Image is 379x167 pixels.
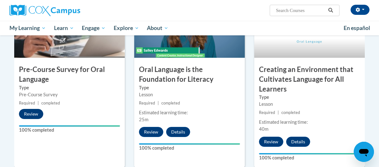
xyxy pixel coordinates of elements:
span: Explore [114,24,139,32]
a: My Learning [5,21,50,35]
img: Cox Campus [9,5,80,16]
span: En español [344,25,370,31]
span: Required [19,101,35,105]
a: Engage [78,21,110,35]
a: En español [340,21,374,35]
label: 100% completed [19,127,120,134]
span: Required [259,110,275,115]
div: Estimated learning time: [259,119,360,126]
label: Type [19,84,120,91]
label: 100% completed [139,145,240,152]
button: Account Settings [351,5,370,15]
div: Estimated learning time: [139,109,240,116]
button: Review [19,109,43,119]
input: Search Courses [275,7,326,14]
div: Your progress [259,153,360,154]
span: Required [139,101,155,105]
button: Details [286,137,310,147]
span: About [147,24,168,32]
a: Learn [50,21,78,35]
div: Lesson [139,91,240,98]
span: My Learning [9,24,46,32]
span: Engage [82,24,105,32]
a: Explore [110,21,143,35]
span: Learn [54,24,74,32]
h3: Pre-Course Survey for Oral Language [14,65,125,84]
div: Lesson [259,101,360,108]
div: Your progress [19,125,120,127]
label: Type [259,94,360,101]
button: Review [139,127,163,137]
span: completed [281,110,300,115]
label: 100% completed [259,154,360,161]
span: completed [161,101,180,105]
a: Cox Campus [9,5,123,16]
button: Details [166,127,190,137]
label: Type [139,84,240,91]
button: Search [326,7,335,14]
h3: Oral Language is the Foundation for Literacy [134,65,245,84]
div: Your progress [139,143,240,145]
span: 25m [139,117,148,122]
h3: Creating an Environment that Cultivates Language for All Learners [254,65,365,94]
a: About [143,21,173,35]
button: Review [259,137,283,147]
span: completed [41,101,60,105]
span: | [278,110,279,115]
iframe: Button to launch messaging window [354,142,374,162]
div: Main menu [5,21,374,35]
span: | [38,101,39,105]
span: 40m [259,126,268,132]
div: Pre-Course Survey [19,91,120,98]
span: | [158,101,159,105]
